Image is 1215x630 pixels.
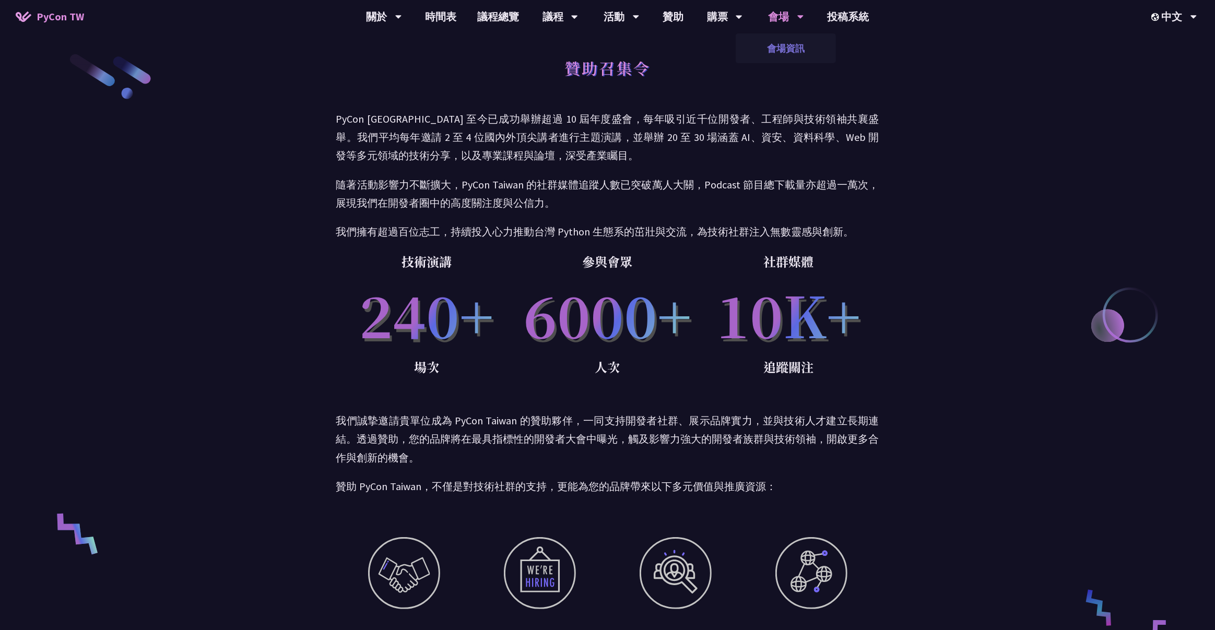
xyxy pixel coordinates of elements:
[736,36,836,61] a: 會場資訊
[37,9,84,25] span: PyCon TW
[5,4,95,30] a: PyCon TW
[336,251,517,272] p: 技術演講
[698,272,879,356] p: 10K+
[336,222,879,241] p: 我們擁有超過百位志工，持續投入心力推動台灣 Python 生態系的茁壯與交流，為技術社群注入無數靈感與創新。
[698,356,879,377] p: 追蹤關注
[517,272,698,356] p: 6000+
[698,251,879,272] p: 社群媒體
[336,356,517,377] p: 場次
[336,477,879,495] p: 贊助 PyCon Taiwan，不僅是對技術社群的支持，更能為您的品牌帶來以下多元價值與推廣資源：
[336,110,879,165] p: PyCon [GEOGRAPHIC_DATA] 至今已成功舉辦超過 10 屆年度盛會，每年吸引近千位開發者、工程師與技術領袖共襄盛舉。我們平均每年邀請 2 至 4 位國內外頂尖講者進行主題演講，...
[517,356,698,377] p: 人次
[336,272,517,356] p: 240+
[1151,13,1162,21] img: Locale Icon
[336,175,879,212] p: 隨著活動影響力不斷擴大，PyCon Taiwan 的社群媒體追蹤人數已突破萬人大關，Podcast 節目總下載量亦超過一萬次，展現我們在開發者圈中的高度關注度與公信力。
[564,52,651,84] h1: 贊助召集令
[517,251,698,272] p: 參與會眾
[336,411,879,467] p: 我們誠摯邀請貴單位成為 PyCon Taiwan 的贊助夥伴，一同支持開發者社群、展示品牌實力，並與技術人才建立長期連結。透過贊助，您的品牌將在最具指標性的開發者大會中曝光，觸及影響力強大的開發...
[16,11,31,22] img: Home icon of PyCon TW 2025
